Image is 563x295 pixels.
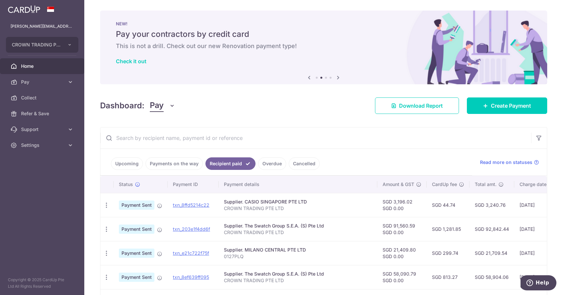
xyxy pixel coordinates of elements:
span: Read more on statuses [480,159,532,166]
td: [DATE] [514,217,559,241]
span: Pay [21,79,65,85]
p: NEW! [116,21,531,26]
div: Supplier. CASIO SINGAPORE PTE LTD [224,199,372,205]
p: CROWN TRADING PTE LTD [224,205,372,212]
span: Amount & GST [383,181,414,188]
td: SGD 58,090.79 SGD 0.00 [377,265,427,289]
p: [PERSON_NAME][EMAIL_ADDRESS][DOMAIN_NAME] [11,23,74,30]
div: Supplier. The Swatch Group S.E.A. (S) Pte Ltd [224,223,372,229]
span: CardUp fee [432,181,457,188]
td: SGD 44.74 [427,193,469,217]
td: SGD 1,281.85 [427,217,469,241]
span: Refer & Save [21,110,65,117]
a: Recipient paid [205,157,255,170]
span: Support [21,126,65,133]
td: SGD 21,709.54 [469,241,514,265]
span: Total amt. [475,181,496,188]
td: [DATE] [514,265,559,289]
td: SGD 92,842.44 [469,217,514,241]
span: Download Report [399,102,443,110]
span: Payment Sent [119,225,154,234]
a: Cancelled [289,157,320,170]
p: CROWN TRADING PTE LTD [224,277,372,284]
th: Payment details [219,176,377,193]
span: CROWN TRADING PTE LTD [12,41,61,48]
span: Settings [21,142,65,148]
span: Home [21,63,65,69]
img: Renovation banner [100,11,547,84]
span: Payment Sent [119,201,154,210]
td: [DATE] [514,193,559,217]
a: txn_8ef639ff095 [173,274,209,280]
a: Overdue [258,157,286,170]
th: Payment ID [168,176,219,193]
input: Search by recipient name, payment id or reference [100,127,531,148]
iframe: Opens a widget where you can find more information [521,275,556,292]
a: txn_8ffd5214c22 [173,202,209,208]
span: Charge date [520,181,547,188]
a: Download Report [375,97,459,114]
img: CardUp [8,5,40,13]
h6: This is not a drill. Check out our new Renovation payment type! [116,42,531,50]
span: Payment Sent [119,249,154,258]
a: Create Payment [467,97,547,114]
span: Payment Sent [119,273,154,282]
a: txn_203e1f4dd6f [173,226,210,232]
div: Supplier. MILANO CENTRAL PTE LTD [224,247,372,253]
p: CROWN TRADING PTE LTD [224,229,372,236]
td: SGD 58,904.06 [469,265,514,289]
button: CROWN TRADING PTE LTD [6,37,78,53]
div: Supplier. The Swatch Group S.E.A. (S) Pte Ltd [224,271,372,277]
td: SGD 21,409.80 SGD 0.00 [377,241,427,265]
td: SGD 3,196.02 SGD 0.00 [377,193,427,217]
td: [DATE] [514,241,559,265]
a: Check it out [116,58,147,65]
td: SGD 813.27 [427,265,469,289]
button: Pay [150,99,175,112]
a: Payments on the way [146,157,203,170]
td: SGD 3,240.76 [469,193,514,217]
a: txn_e21c722f75f [173,250,209,256]
span: Status [119,181,133,188]
h5: Pay your contractors by credit card [116,29,531,40]
h4: Dashboard: [100,100,145,112]
a: Read more on statuses [480,159,539,166]
span: Create Payment [491,102,531,110]
p: 0127PLQ [224,253,372,260]
td: SGD 91,560.59 SGD 0.00 [377,217,427,241]
a: Upcoming [111,157,143,170]
span: Collect [21,94,65,101]
td: SGD 299.74 [427,241,469,265]
span: Pay [150,99,164,112]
